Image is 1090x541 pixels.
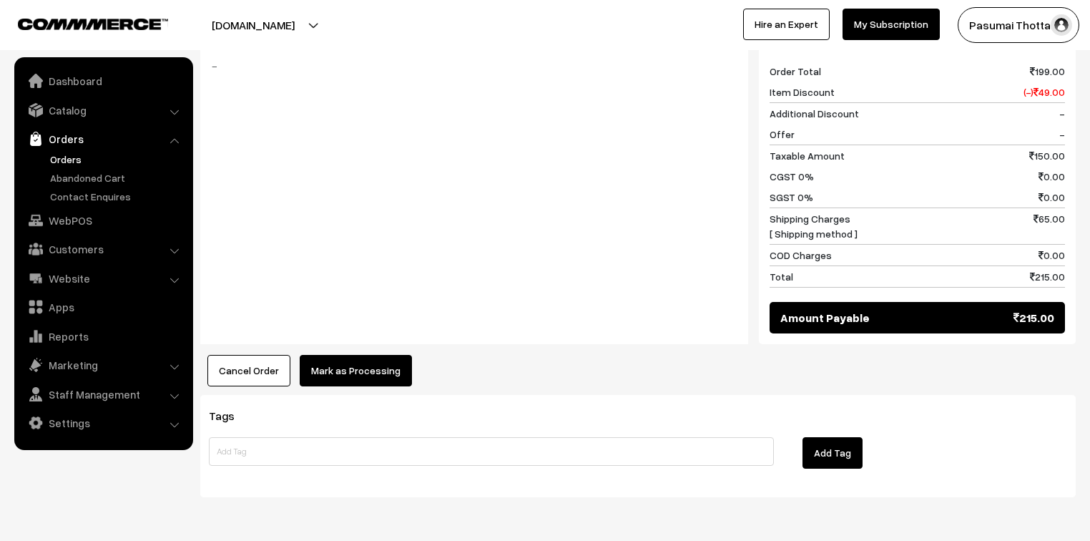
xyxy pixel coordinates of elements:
a: Settings [18,410,188,436]
span: 0.00 [1039,169,1065,184]
span: Total [770,269,793,284]
span: Tags [209,409,252,423]
span: Taxable Amount [770,148,845,163]
a: COMMMERCE [18,14,143,31]
a: Website [18,265,188,291]
blockquote: - [211,57,737,74]
span: Order Total [770,64,821,79]
span: COD Charges [770,248,832,263]
span: Shipping Charges [ Shipping method ] [770,211,858,241]
a: WebPOS [18,208,188,233]
span: Offer [770,127,795,142]
a: Catalog [18,97,188,123]
span: CGST 0% [770,169,814,184]
a: Dashboard [18,68,188,94]
a: My Subscription [843,9,940,40]
button: Cancel Order [207,355,290,386]
span: 0.00 [1039,190,1065,205]
a: Contact Enquires [46,189,188,204]
a: Abandoned Cart [46,170,188,185]
span: Additional Discount [770,106,859,121]
span: 215.00 [1030,269,1065,284]
a: Orders [18,126,188,152]
button: Mark as Processing [300,355,412,386]
span: 215.00 [1013,309,1054,326]
a: Marketing [18,352,188,378]
span: - [1059,127,1065,142]
button: [DOMAIN_NAME] [162,7,345,43]
span: Amount Payable [780,309,870,326]
span: 199.00 [1030,64,1065,79]
input: Add Tag [209,437,774,466]
button: Add Tag [802,437,863,469]
span: 150.00 [1029,148,1065,163]
a: Apps [18,294,188,320]
a: Orders [46,152,188,167]
button: Pasumai Thotta… [958,7,1079,43]
span: - [1059,106,1065,121]
span: SGST 0% [770,190,813,205]
a: Reports [18,323,188,349]
a: Staff Management [18,381,188,407]
span: (-) 49.00 [1023,84,1065,99]
img: user [1051,14,1072,36]
img: COMMMERCE [18,19,168,29]
span: 65.00 [1033,211,1065,241]
span: 0.00 [1039,248,1065,263]
span: Item Discount [770,84,835,99]
a: Hire an Expert [743,9,830,40]
a: Customers [18,236,188,262]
